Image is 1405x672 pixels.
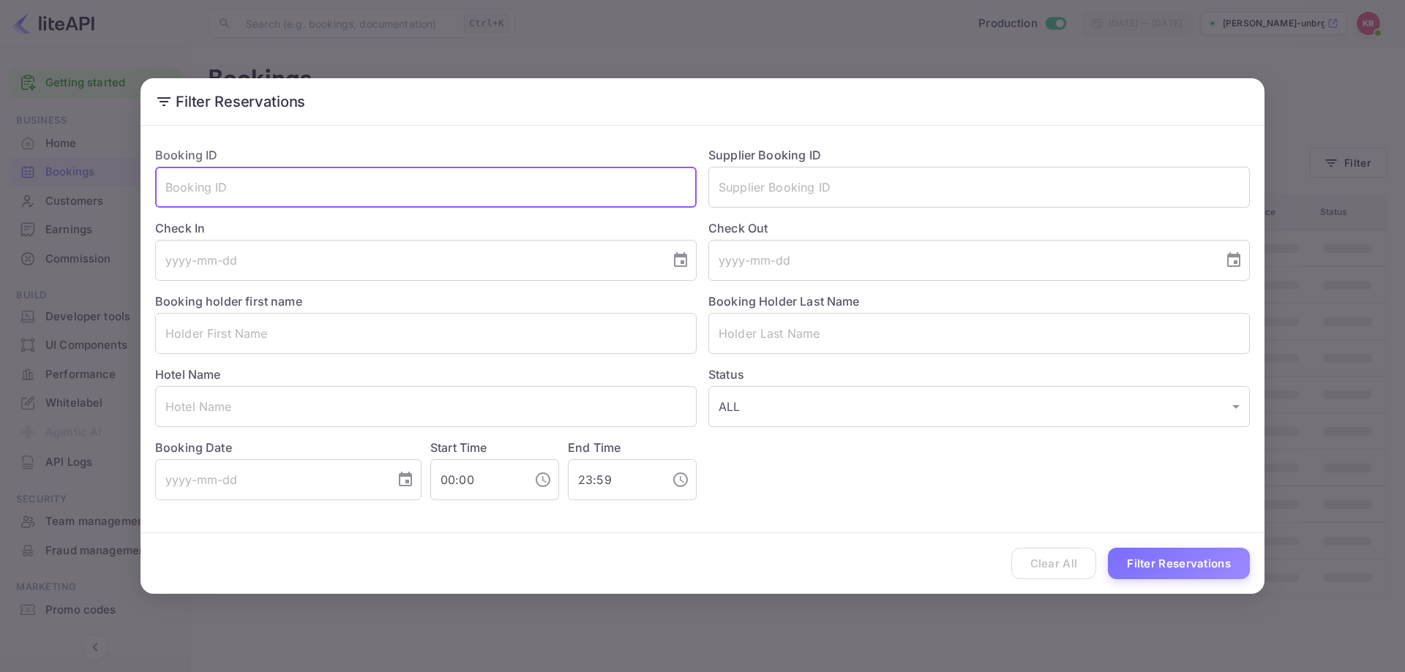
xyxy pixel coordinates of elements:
[568,440,621,455] label: End Time
[1108,548,1250,579] button: Filter Reservations
[430,440,487,455] label: Start Time
[155,167,697,208] input: Booking ID
[155,294,302,309] label: Booking holder first name
[155,439,421,456] label: Booking Date
[140,78,1264,125] h2: Filter Reservations
[708,294,860,309] label: Booking Holder Last Name
[155,219,697,237] label: Check In
[708,148,821,162] label: Supplier Booking ID
[391,465,420,494] button: Choose date
[155,313,697,354] input: Holder First Name
[568,459,660,500] input: hh:mm
[666,246,695,275] button: Choose date
[430,459,522,500] input: hh:mm
[155,386,697,427] input: Hotel Name
[1219,246,1248,275] button: Choose date
[528,465,558,494] button: Choose time, selected time is 12:00 AM
[708,313,1250,354] input: Holder Last Name
[708,167,1250,208] input: Supplier Booking ID
[708,366,1250,383] label: Status
[708,386,1250,427] div: ALL
[155,367,221,382] label: Hotel Name
[155,459,385,500] input: yyyy-mm-dd
[155,148,218,162] label: Booking ID
[708,240,1213,281] input: yyyy-mm-dd
[708,219,1250,237] label: Check Out
[155,240,660,281] input: yyyy-mm-dd
[666,465,695,494] button: Choose time, selected time is 11:59 PM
